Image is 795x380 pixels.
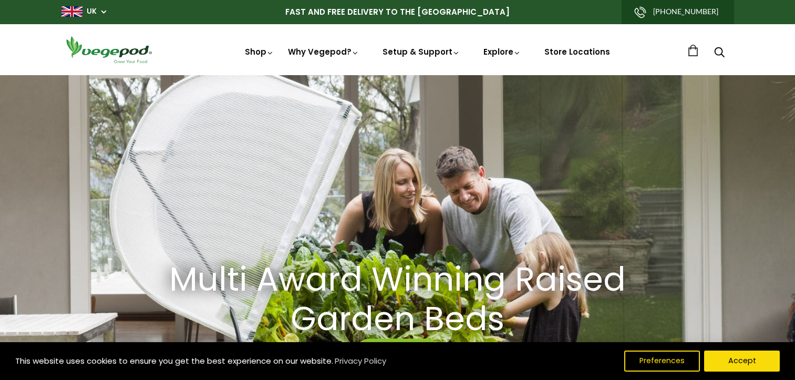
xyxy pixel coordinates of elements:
a: Why Vegepod? [288,46,359,57]
img: gb_large.png [61,6,82,17]
a: Privacy Policy (opens in a new tab) [333,352,388,371]
span: This website uses cookies to ensure you get the best experience on our website. [15,355,333,366]
a: UK [87,6,97,17]
a: Shop [245,46,274,57]
a: Search [714,48,725,59]
a: Setup & Support [383,46,460,57]
a: Shop Now [355,339,440,367]
button: Accept [704,351,780,372]
a: Explore [483,46,521,57]
a: Multi Award Winning Raised Garden Beds [148,260,647,339]
a: Store Locations [544,46,610,57]
h2: Multi Award Winning Raised Garden Beds [161,260,634,339]
img: Vegepod [61,35,156,65]
button: Preferences [624,351,700,372]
